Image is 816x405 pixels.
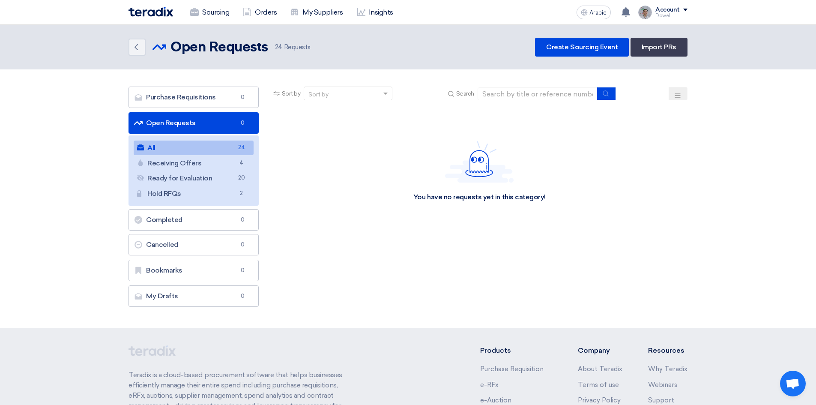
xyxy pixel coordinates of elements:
a: My Suppliers [284,3,350,22]
font: Cancelled [146,240,178,249]
a: Insights [350,3,400,22]
font: Open Requests [170,41,268,54]
a: Privacy Policy [578,396,621,404]
font: Sort by [282,90,301,97]
font: 24 [238,144,245,150]
a: Terms of use [578,381,619,389]
font: 0 [241,241,245,248]
font: Ready for Evaluation [147,174,212,182]
font: Orders [255,8,277,16]
font: Products [480,346,511,354]
a: Open chat [780,371,806,396]
font: Dowel [655,13,670,18]
a: Bookmarks0 [129,260,259,281]
font: Account [655,6,680,13]
a: Webinars [648,381,677,389]
a: My Drafts0 [129,285,259,307]
font: Sourcing [202,8,229,16]
font: All [147,144,155,152]
font: Hold RFQs [147,189,181,198]
font: 0 [241,120,245,126]
input: Search by title or reference number [478,87,598,100]
a: Import PRs [631,38,687,57]
a: Orders [236,3,284,22]
font: 4 [239,159,243,166]
a: e-RFx [480,381,499,389]
font: 0 [241,267,245,273]
font: Search [456,90,474,97]
font: Create Sourcing Event [546,43,618,51]
a: Purchase Requisition [480,365,544,373]
font: Arabic [589,9,607,16]
a: Sourcing [183,3,236,22]
font: My Suppliers [302,8,343,16]
img: Hello [445,141,514,183]
a: About Teradix [578,365,622,373]
font: Completed [146,216,182,224]
font: Purchase Requisitions [146,93,216,101]
button: Arabic [577,6,611,19]
font: Insights [369,8,393,16]
font: Open Requests [146,119,196,127]
font: Sort by [308,91,329,98]
img: IMG_1753965247717.jpg [638,6,652,19]
font: You have no requests yet in this category! [413,193,546,201]
font: 2 [240,190,243,196]
font: 0 [241,216,245,223]
font: Receiving Offers [147,159,201,167]
font: 0 [241,94,245,100]
a: Open Requests0 [129,112,259,134]
a: Support [648,396,674,404]
font: 24 [275,43,282,51]
font: Import PRs [642,43,676,51]
a: Completed0 [129,209,259,231]
font: Company [578,346,610,354]
a: Cancelled0 [129,234,259,255]
font: 0 [241,293,245,299]
a: Why Teradix [648,365,687,373]
a: Purchase Requisitions0 [129,87,259,108]
font: Resources [648,346,684,354]
a: e-Auction [480,396,511,404]
font: 20 [238,174,245,181]
font: Bookmarks [146,266,182,274]
img: Teradix logo [129,7,173,17]
font: My Drafts [146,292,178,300]
font: Requests [284,43,311,51]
